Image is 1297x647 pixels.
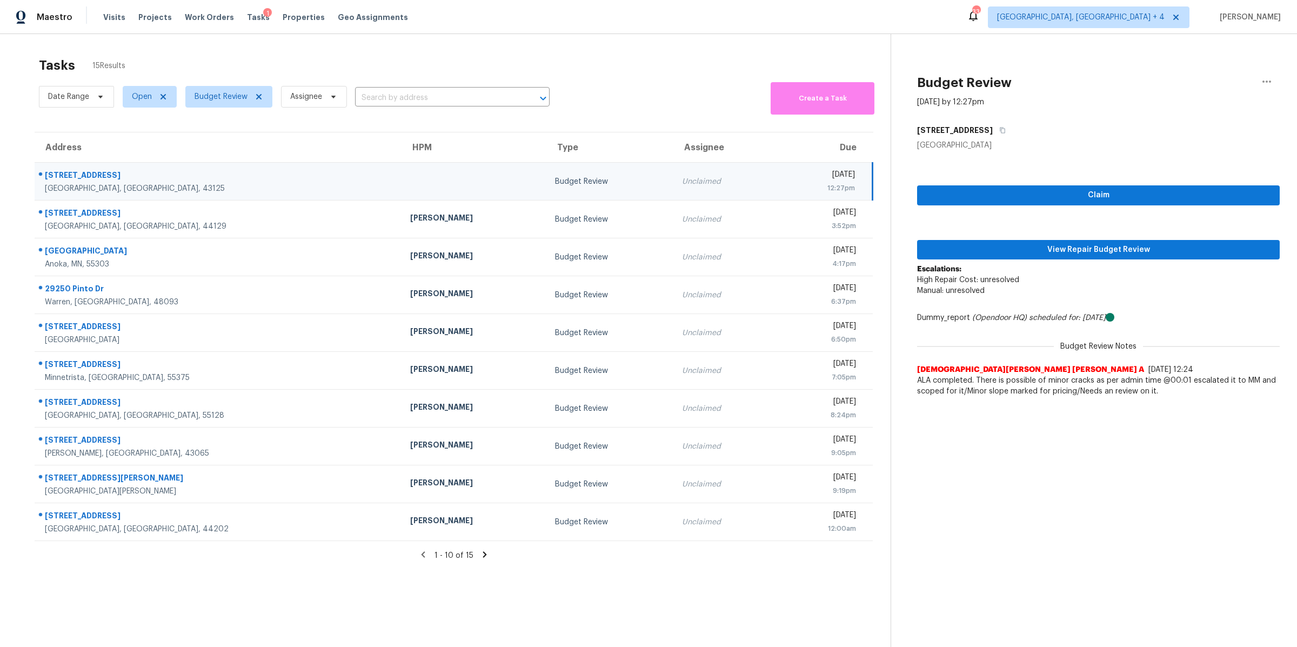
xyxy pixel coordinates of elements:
[45,410,393,421] div: [GEOGRAPHIC_DATA], [GEOGRAPHIC_DATA], 55128
[771,82,874,115] button: Create a Task
[138,12,172,23] span: Projects
[784,221,855,231] div: 3:52pm
[555,290,665,301] div: Budget Review
[92,61,125,71] span: 15 Results
[555,214,665,225] div: Budget Review
[410,402,538,415] div: [PERSON_NAME]
[784,485,855,496] div: 9:19pm
[682,176,766,187] div: Unclaimed
[776,92,869,105] span: Create a Task
[45,510,393,524] div: [STREET_ADDRESS]
[682,441,766,452] div: Unclaimed
[1215,12,1281,23] span: [PERSON_NAME]
[784,258,855,269] div: 4:17pm
[917,240,1280,260] button: View Repair Budget Review
[355,90,519,106] input: Search by address
[784,207,855,221] div: [DATE]
[555,479,665,490] div: Budget Review
[410,250,538,264] div: [PERSON_NAME]
[45,245,393,259] div: [GEOGRAPHIC_DATA]
[784,434,855,448] div: [DATE]
[410,364,538,377] div: [PERSON_NAME]
[45,435,393,448] div: [STREET_ADDRESS]
[682,517,766,528] div: Unclaimed
[45,208,393,221] div: [STREET_ADDRESS]
[673,132,775,163] th: Assignee
[784,296,855,307] div: 6:37pm
[410,515,538,529] div: [PERSON_NAME]
[1054,341,1143,352] span: Budget Review Notes
[263,8,272,19] div: 1
[1148,366,1193,373] span: [DATE] 12:24
[45,283,393,297] div: 29250 Pinto Dr
[410,477,538,491] div: [PERSON_NAME]
[434,552,473,559] span: 1 - 10 of 15
[45,335,393,345] div: [GEOGRAPHIC_DATA]
[45,448,393,459] div: [PERSON_NAME], [GEOGRAPHIC_DATA], 43065
[917,97,984,108] div: [DATE] by 12:27pm
[45,524,393,535] div: [GEOGRAPHIC_DATA], [GEOGRAPHIC_DATA], 44202
[555,441,665,452] div: Budget Review
[536,91,551,106] button: Open
[45,359,393,372] div: [STREET_ADDRESS]
[682,290,766,301] div: Unclaimed
[48,91,89,102] span: Date Range
[682,479,766,490] div: Unclaimed
[45,321,393,335] div: [STREET_ADDRESS]
[410,288,538,302] div: [PERSON_NAME]
[410,212,538,226] div: [PERSON_NAME]
[45,472,393,486] div: [STREET_ADDRESS][PERSON_NAME]
[784,372,855,383] div: 7:05pm
[45,170,393,183] div: [STREET_ADDRESS]
[784,169,855,183] div: [DATE]
[917,276,1019,284] span: High Repair Cost: unresolved
[247,14,270,21] span: Tasks
[682,328,766,338] div: Unclaimed
[917,287,985,295] span: Manual: unresolved
[784,283,855,296] div: [DATE]
[784,334,855,345] div: 6:50pm
[917,265,961,273] b: Escalations:
[1029,314,1106,322] i: scheduled for: [DATE]
[290,91,322,102] span: Assignee
[45,397,393,410] div: [STREET_ADDRESS]
[784,396,855,410] div: [DATE]
[555,403,665,414] div: Budget Review
[45,183,393,194] div: [GEOGRAPHIC_DATA], [GEOGRAPHIC_DATA], 43125
[784,448,855,458] div: 9:05pm
[775,132,872,163] th: Due
[338,12,408,23] span: Geo Assignments
[784,183,855,194] div: 12:27pm
[784,523,855,534] div: 12:00am
[917,77,1012,88] h2: Budget Review
[45,259,393,270] div: Anoka, MN, 55303
[45,372,393,383] div: Minnetrista, [GEOGRAPHIC_DATA], 55375
[410,326,538,339] div: [PERSON_NAME]
[35,132,402,163] th: Address
[917,125,993,136] h5: [STREET_ADDRESS]
[682,403,766,414] div: Unclaimed
[682,214,766,225] div: Unclaimed
[784,321,855,334] div: [DATE]
[993,121,1007,140] button: Copy Address
[132,91,152,102] span: Open
[926,189,1271,202] span: Claim
[39,60,75,71] h2: Tasks
[917,185,1280,205] button: Claim
[784,472,855,485] div: [DATE]
[555,365,665,376] div: Budget Review
[682,252,766,263] div: Unclaimed
[917,364,1144,375] span: [DEMOGRAPHIC_DATA][PERSON_NAME] [PERSON_NAME] A
[45,297,393,308] div: Warren, [GEOGRAPHIC_DATA], 48093
[45,221,393,232] div: [GEOGRAPHIC_DATA], [GEOGRAPHIC_DATA], 44129
[917,140,1280,151] div: [GEOGRAPHIC_DATA]
[555,517,665,528] div: Budget Review
[555,176,665,187] div: Budget Review
[195,91,248,102] span: Budget Review
[402,132,546,163] th: HPM
[784,410,855,421] div: 8:24pm
[784,245,855,258] div: [DATE]
[917,375,1280,397] span: ALA completed. There is possible of minor cracks as per admin time @00:01 escalated it to MM and ...
[546,132,673,163] th: Type
[682,365,766,376] div: Unclaimed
